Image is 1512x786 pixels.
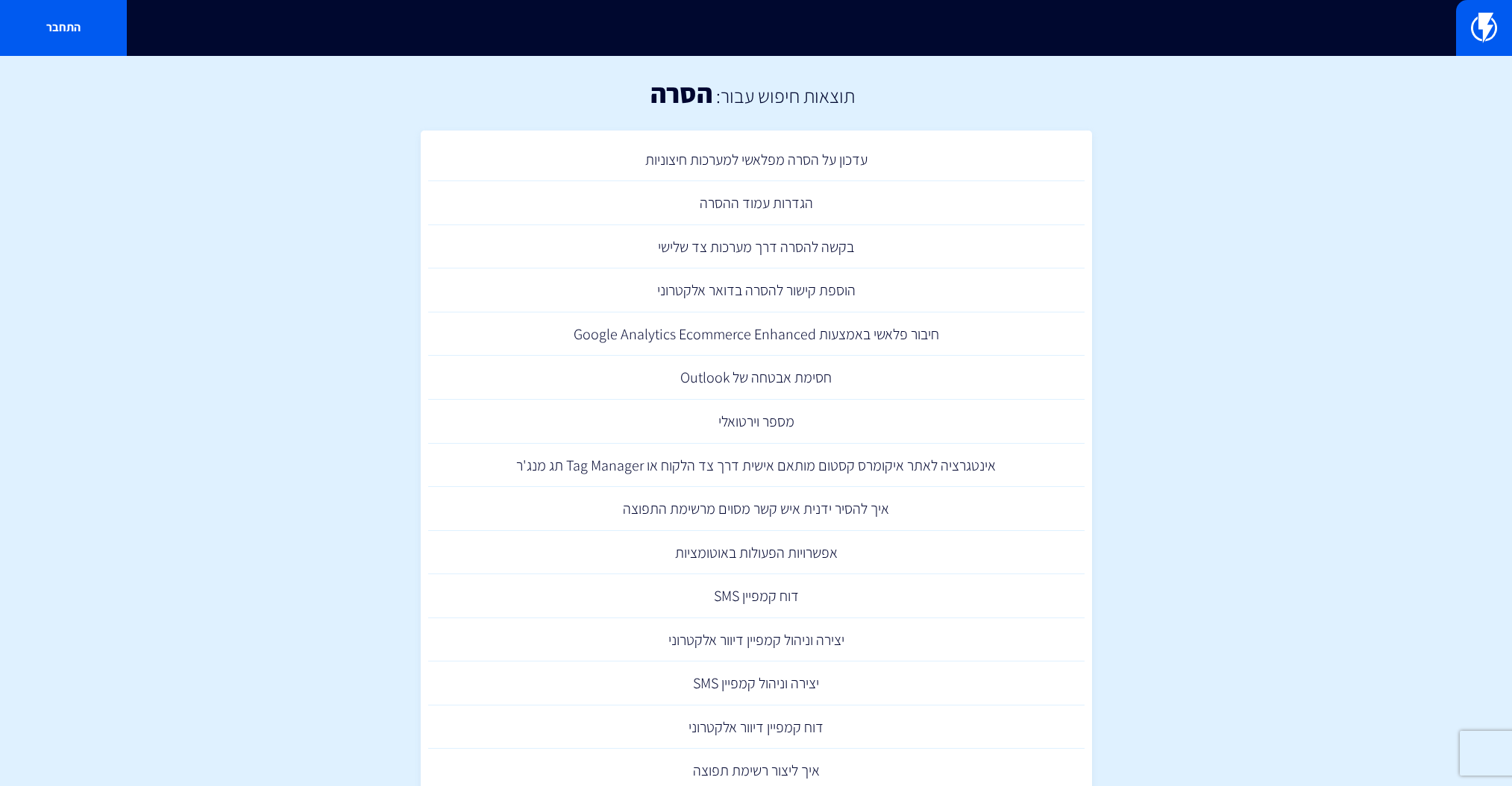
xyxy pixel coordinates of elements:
[428,356,1085,400] a: חסימת אבטחה של Outlook
[428,138,1085,182] a: עדכון על הסרה מפלאשי למערכות חיצוניות
[650,78,712,108] h1: הסרה
[428,312,1085,356] a: חיבור פלאשי באמצעות Google Analytics Ecommerce Enhanced
[428,618,1085,662] a: יצירה וניהול קמפיין דיוור אלקטרוני
[428,400,1085,444] a: מספר וירטואלי
[428,705,1085,749] a: דוח קמפיין דיוור אלקטרוני
[428,531,1085,575] a: אפשרויות הפעולות באוטומציות
[428,268,1085,312] a: הוספת קישור להסרה בדואר אלקטרוני
[428,444,1085,488] a: אינטגרציה לאתר איקומרס קסטום מותאם אישית דרך צד הלקוח או Tag Manager תג מנג'ר
[428,181,1085,225] a: הגדרות עמוד ההסרה
[428,225,1085,269] a: בקשה להסרה דרך מערכות צד שלישי
[428,661,1085,705] a: יצירה וניהול קמפיין SMS
[428,487,1085,531] a: איך להסיר ידנית איש קשר מסוים מרשימת התפוצה
[428,574,1085,618] a: דוח קמפיין SMS
[712,85,855,107] h2: תוצאות חיפוש עבור:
